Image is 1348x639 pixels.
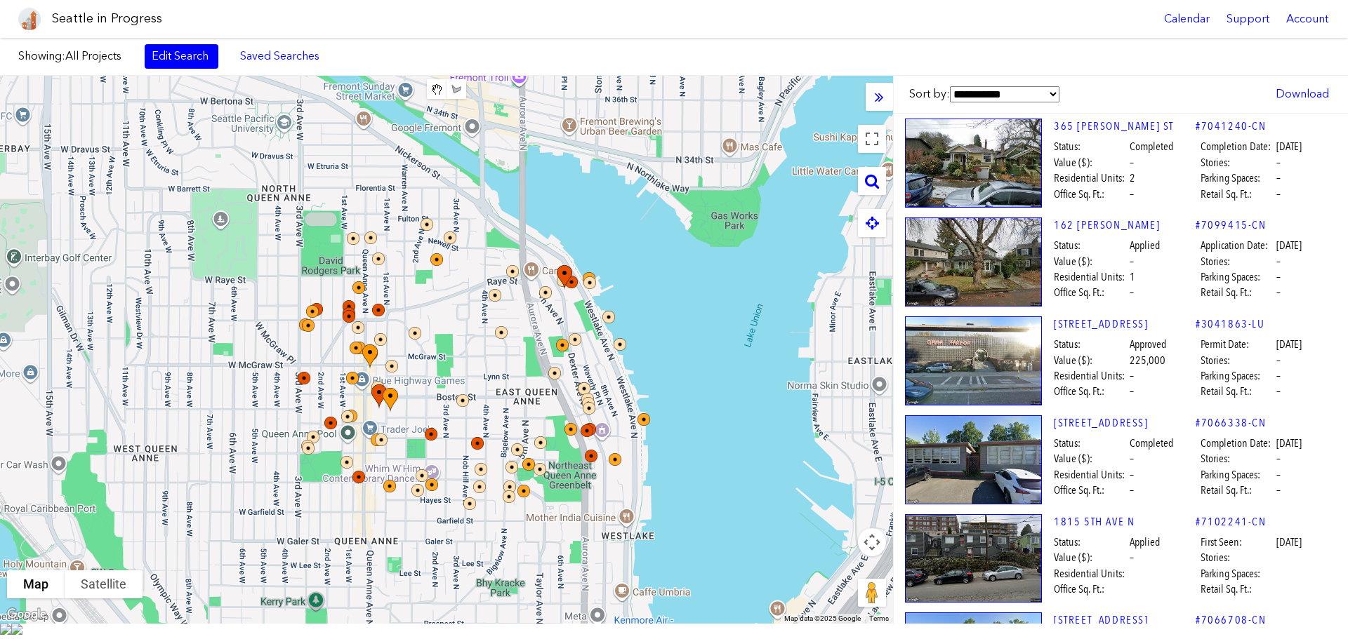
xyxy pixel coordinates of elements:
span: Parking Spaces: [1201,467,1274,483]
span: Office Sq. Ft.: [1054,285,1128,300]
span: Stories: [1201,451,1274,466]
span: Retail Sq. Ft.: [1201,285,1274,300]
span: Applied [1130,534,1160,550]
button: Toggle fullscreen view [858,125,886,153]
span: – [1276,269,1281,285]
span: – [1130,550,1134,565]
span: Status: [1054,238,1128,253]
img: 2040_WESTLAKE_AVE_N_SEATTLE.jpg [905,316,1042,405]
span: Retail Sq. Ft.: [1201,483,1274,498]
span: Office Sq. Ft.: [1054,581,1128,597]
span: Residential Units: [1054,566,1128,581]
span: Status: [1054,337,1128,352]
a: [STREET_ADDRESS] [1054,612,1196,628]
span: Completion Date: [1201,139,1274,154]
span: Status: [1054,534,1128,550]
span: Completed [1130,436,1173,451]
span: Stories: [1201,353,1274,368]
a: #7066338-CN [1196,415,1267,431]
button: Map camera controls [858,528,886,556]
span: – [1276,384,1281,399]
span: – [1130,384,1134,399]
a: #7066708-CN [1196,612,1267,628]
a: Terms [869,614,889,622]
span: Office Sq. Ft.: [1054,187,1128,202]
a: #7102241-CN [1196,514,1267,530]
span: Stories: [1201,155,1274,170]
span: – [1276,368,1281,384]
a: 162 [PERSON_NAME] [1054,217,1196,233]
span: [DATE] [1276,238,1302,253]
span: [DATE] [1276,337,1302,352]
button: Show street map [7,570,65,598]
a: 365 [PERSON_NAME] ST [1054,119,1196,134]
span: Status: [1054,139,1128,154]
button: Drag Pegman onto the map to open Street View [858,579,886,607]
span: All Projects [65,49,121,62]
img: Google [4,605,50,624]
span: Residential Units: [1054,170,1128,186]
span: Office Sq. Ft.: [1054,384,1128,399]
button: Show satellite imagery [65,570,143,598]
span: – [1276,451,1281,466]
span: [DATE] [1276,534,1302,550]
span: Value ($): [1054,550,1128,565]
span: – [1276,170,1281,186]
span: Application Date: [1201,238,1274,253]
span: Map data ©2025 Google [784,614,861,622]
span: Completed [1130,139,1173,154]
span: Retail Sq. Ft.: [1201,187,1274,202]
span: – [1276,353,1281,368]
img: 1815_5TH_AVE_N_SEATTLE.jpg [905,514,1042,603]
button: Draw a shape [447,79,466,99]
span: Stories: [1201,254,1274,269]
span: [DATE] [1276,139,1302,154]
span: – [1130,187,1134,202]
span: [DATE] [1276,436,1302,451]
img: 162_MCGRAW_PL_SEATTLE.jpg [905,217,1042,307]
span: – [1276,155,1281,170]
span: Value ($): [1054,155,1128,170]
span: – [1130,254,1134,269]
span: – [1130,467,1134,483]
img: 365_NEWTON_ST_SEATTLE.jpg [905,119,1042,208]
a: Open this area in Google Maps (opens a new window) [4,605,50,624]
span: Residential Units: [1054,467,1128,483]
span: Status: [1054,436,1128,451]
img: favicon-96x96.png [18,8,41,30]
span: – [1276,483,1281,498]
span: Stories: [1201,550,1274,565]
span: Applied [1130,238,1160,253]
span: Approved [1130,337,1166,352]
a: [STREET_ADDRESS] [1054,316,1196,332]
select: Sort by: [950,86,1059,102]
a: Saved Searches [232,44,327,68]
a: [STREET_ADDRESS] [1054,415,1196,431]
span: Completion Date: [1201,436,1274,451]
a: #7041240-CN [1196,119,1267,134]
span: Value ($): [1054,451,1128,466]
span: Retail Sq. Ft.: [1201,581,1274,597]
span: 1 [1130,269,1135,285]
label: Showing: [18,48,131,64]
span: Parking Spaces: [1201,170,1274,186]
span: Office Sq. Ft.: [1054,483,1128,498]
span: – [1130,368,1134,384]
span: – [1276,285,1281,300]
img: 1900_1ST_AVE_W_SEATTLE.jpg [905,415,1042,504]
span: – [1130,483,1134,498]
span: Parking Spaces: [1201,269,1274,285]
a: Download [1269,82,1336,106]
span: Residential Units: [1054,368,1128,384]
a: #7099415-CN [1196,217,1267,233]
span: Permit Date: [1201,337,1274,352]
a: Edit Search [145,44,218,68]
span: – [1130,155,1134,170]
span: Residential Units: [1054,269,1128,285]
span: Parking Spaces: [1201,566,1274,581]
span: Parking Spaces: [1201,368,1274,384]
span: Retail Sq. Ft.: [1201,384,1274,399]
span: – [1276,187,1281,202]
span: – [1130,451,1134,466]
span: – [1130,285,1134,300]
